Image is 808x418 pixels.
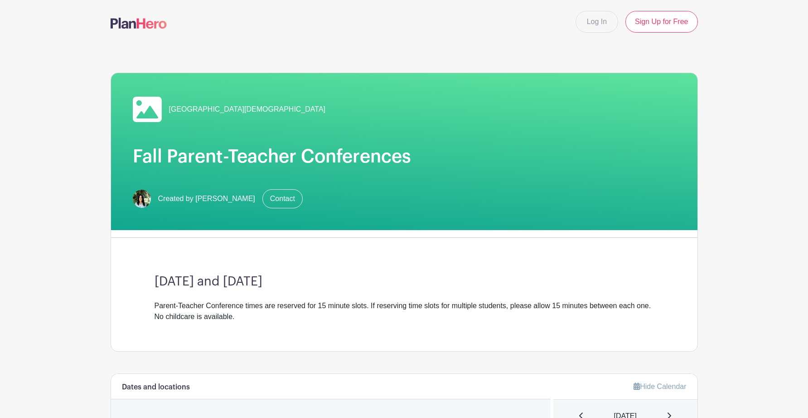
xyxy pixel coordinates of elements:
div: Parent-Teacher Conference times are reserved for 15 minute slots. If reserving time slots for mul... [155,300,654,322]
a: Hide Calendar [634,383,686,390]
img: logo-507f7623f17ff9eddc593b1ce0a138ce2505c220e1c5a4e2b4648c50719b7d32.svg [111,18,167,29]
span: Created by [PERSON_NAME] [158,193,255,204]
a: Log In [576,11,618,33]
h3: [DATE] and [DATE] [155,274,654,290]
a: Sign Up for Free [625,11,697,33]
h6: Dates and locations [122,383,190,392]
a: Contact [262,189,303,208]
img: ICS%20Faculty%20Staff%20Headshots%202024-2025-42.jpg [133,190,151,208]
h1: Fall Parent-Teacher Conferences [133,146,676,167]
span: [GEOGRAPHIC_DATA][DEMOGRAPHIC_DATA] [169,104,326,115]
